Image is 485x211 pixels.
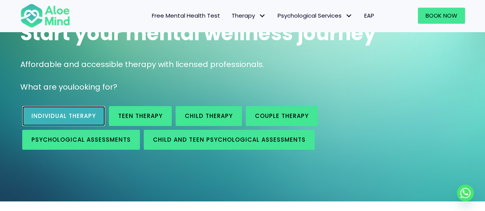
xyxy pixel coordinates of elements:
[144,130,315,150] a: Child and Teen Psychological assessments
[146,8,226,24] a: Free Mental Health Test
[246,106,318,126] a: Couple therapy
[22,106,105,126] a: Individual therapy
[80,8,380,24] nav: Menu
[272,8,358,24] a: Psychological ServicesPsychological Services: submenu
[257,10,268,21] span: Therapy: submenu
[457,185,474,201] a: Whatsapp
[31,136,131,144] span: Psychological assessments
[344,10,355,21] span: Psychological Services: submenu
[152,11,220,20] span: Free Mental Health Test
[72,82,117,92] span: looking for?
[20,82,72,92] span: What are you
[31,112,96,120] span: Individual therapy
[22,130,140,150] a: Psychological assessments
[20,19,376,47] span: Start your mental wellness journey
[153,136,306,144] span: Child and Teen Psychological assessments
[426,11,457,20] span: Book Now
[278,11,353,20] span: Psychological Services
[118,112,163,120] span: Teen Therapy
[364,11,374,20] span: EAP
[176,106,242,126] a: Child Therapy
[358,8,380,24] a: EAP
[20,59,465,70] p: Affordable and accessible therapy with licensed professionals.
[20,3,70,28] img: Aloe mind Logo
[226,8,272,24] a: TherapyTherapy: submenu
[255,112,309,120] span: Couple therapy
[109,106,172,126] a: Teen Therapy
[418,8,465,24] a: Book Now
[185,112,233,120] span: Child Therapy
[232,11,266,20] span: Therapy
